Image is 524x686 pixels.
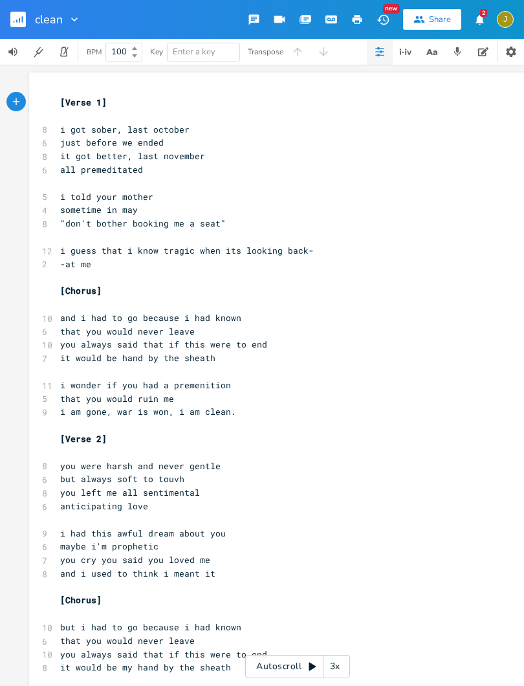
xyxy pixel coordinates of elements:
div: Share [429,14,451,25]
div: Autoscroll [245,655,350,678]
div: Key [150,48,163,56]
span: you left me all sentimental [60,487,200,498]
span: just before we ended [60,137,164,148]
button: New [370,8,396,31]
span: i told your mother [60,191,153,203]
span: all premeditated [60,164,143,175]
span: [Verse 2] [60,433,107,445]
span: it got better, last november [60,150,205,162]
button: 2 [466,8,492,31]
span: i wonder if you had a premenition [60,379,231,391]
span: i am gone, war is won, i am clean. [60,406,236,417]
span: you always said that if this were to end [60,648,267,660]
span: clean [35,14,63,25]
span: Enter a key [173,46,215,58]
span: that you would never leave [60,635,195,647]
span: i had this awful dream about you [60,527,226,539]
span: [Chorus] [60,285,102,296]
span: [Chorus] [60,594,102,606]
span: it would be hand by the sheath [60,352,215,364]
span: -at me [60,258,91,270]
span: "don't bother booking me a seat" [60,217,226,229]
span: you always said that if this were to end [60,338,267,350]
span: it would be my hand by the sheath [60,661,231,673]
div: jupiterandjuliette [497,11,514,28]
span: sometime in may [60,204,138,216]
span: [Verse 1] [60,96,107,108]
div: Transpose [248,48,283,56]
span: you were harsh and never gentle [60,460,221,472]
span: but always soft to touvh [60,473,184,485]
span: you cry you said you loved me [60,554,210,566]
div: 3x [323,655,347,678]
span: i guess that i know tragic when its looking back- [60,245,314,256]
span: maybe i'm prophetic [60,540,158,552]
span: and i had to go because i had known [60,312,241,324]
span: but i had to go because i had known [60,621,241,633]
div: 2 [480,9,487,17]
button: Share [403,9,461,30]
button: J [497,5,514,34]
span: that you would ruin me [60,393,174,404]
span: and i used to think i meant it [60,568,215,579]
div: New [383,4,400,14]
div: BPM [87,49,102,56]
span: that you would never leave [60,326,195,337]
span: i got sober, last october [60,124,190,135]
span: anticipating love [60,500,148,512]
